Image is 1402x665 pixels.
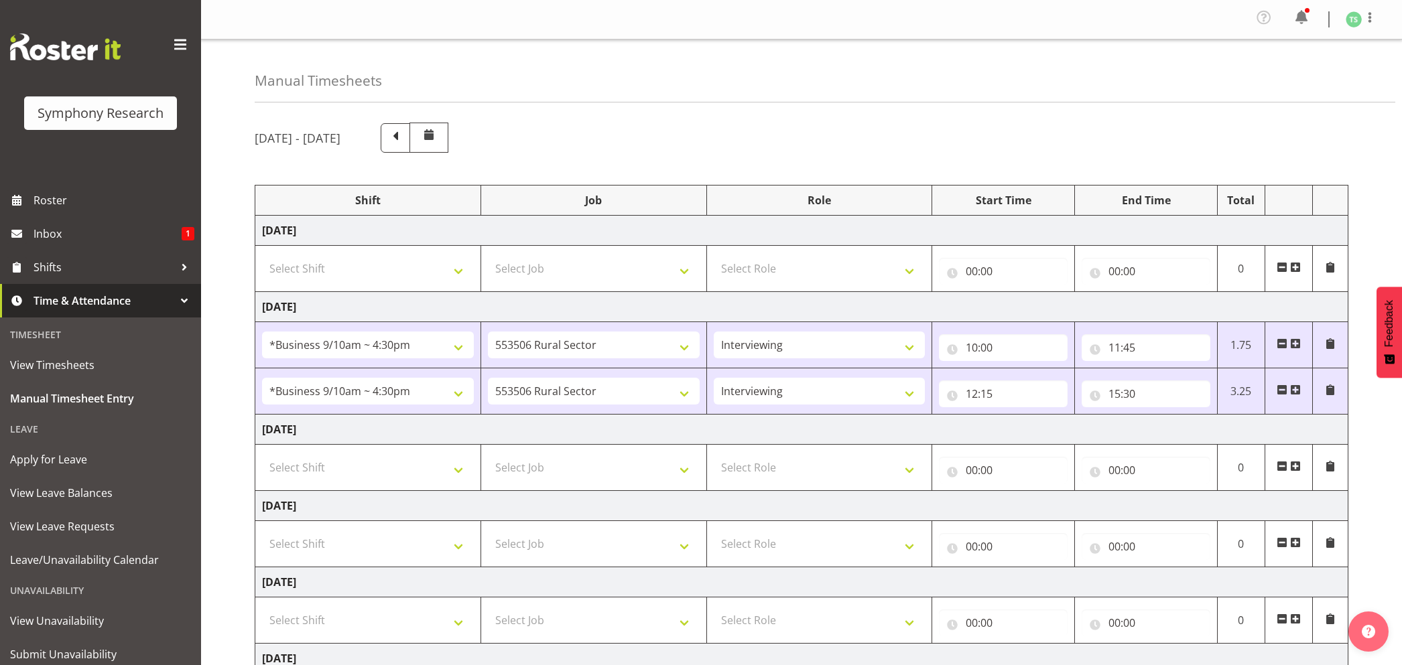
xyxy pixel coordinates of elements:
input: Click to select... [1082,258,1210,285]
h5: [DATE] - [DATE] [255,131,340,145]
a: View Leave Requests [3,510,198,543]
a: View Leave Balances [3,476,198,510]
span: View Leave Balances [10,483,191,503]
td: 0 [1217,597,1265,644]
span: Roster [34,190,194,210]
input: Click to select... [939,609,1068,636]
div: Symphony Research [38,103,164,123]
a: View Unavailability [3,604,198,638]
div: Unavailability [3,577,198,604]
input: Click to select... [1082,334,1210,361]
img: tanya-stebbing1954.jpg [1346,11,1362,27]
input: Click to select... [939,533,1068,560]
span: Feedback [1383,300,1395,347]
div: Start Time [939,192,1068,208]
span: View Timesheets [10,355,191,375]
input: Click to select... [1082,533,1210,560]
h4: Manual Timesheets [255,73,382,88]
span: Leave/Unavailability Calendar [10,550,191,570]
span: Shifts [34,257,174,277]
td: 0 [1217,445,1265,491]
a: Leave/Unavailability Calendar [3,543,198,577]
input: Click to select... [939,380,1068,407]
span: Submit Unavailability [10,644,191,664]
span: 1 [182,227,194,240]
span: View Leave Requests [10,516,191,536]
a: Apply for Leave [3,443,198,476]
div: Job [488,192,700,208]
div: Shift [262,192,474,208]
td: [DATE] [255,415,1348,445]
img: help-xxl-2.png [1362,625,1375,638]
input: Click to select... [1082,380,1210,407]
span: Apply for Leave [10,449,191,469]
div: Leave [3,415,198,443]
td: 3.25 [1217,368,1265,415]
span: Manual Timesheet Entry [10,388,191,409]
a: View Timesheets [3,348,198,382]
td: 1.75 [1217,322,1265,368]
td: 0 [1217,521,1265,567]
a: Manual Timesheet Entry [3,382,198,415]
td: [DATE] [255,292,1348,322]
input: Click to select... [939,258,1068,285]
input: Click to select... [939,457,1068,484]
div: Timesheet [3,321,198,348]
td: [DATE] [255,567,1348,597]
td: 0 [1217,246,1265,292]
div: Total [1224,192,1258,208]
div: Role [714,192,926,208]
img: Rosterit website logo [10,33,121,60]
td: [DATE] [255,216,1348,246]
span: Time & Attendance [34,291,174,311]
input: Click to select... [1082,609,1210,636]
input: Click to select... [939,334,1068,361]
span: Inbox [34,224,182,244]
button: Feedback - Show survey [1377,287,1402,378]
span: View Unavailability [10,611,191,631]
td: [DATE] [255,491,1348,521]
div: End Time [1082,192,1210,208]
input: Click to select... [1082,457,1210,484]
